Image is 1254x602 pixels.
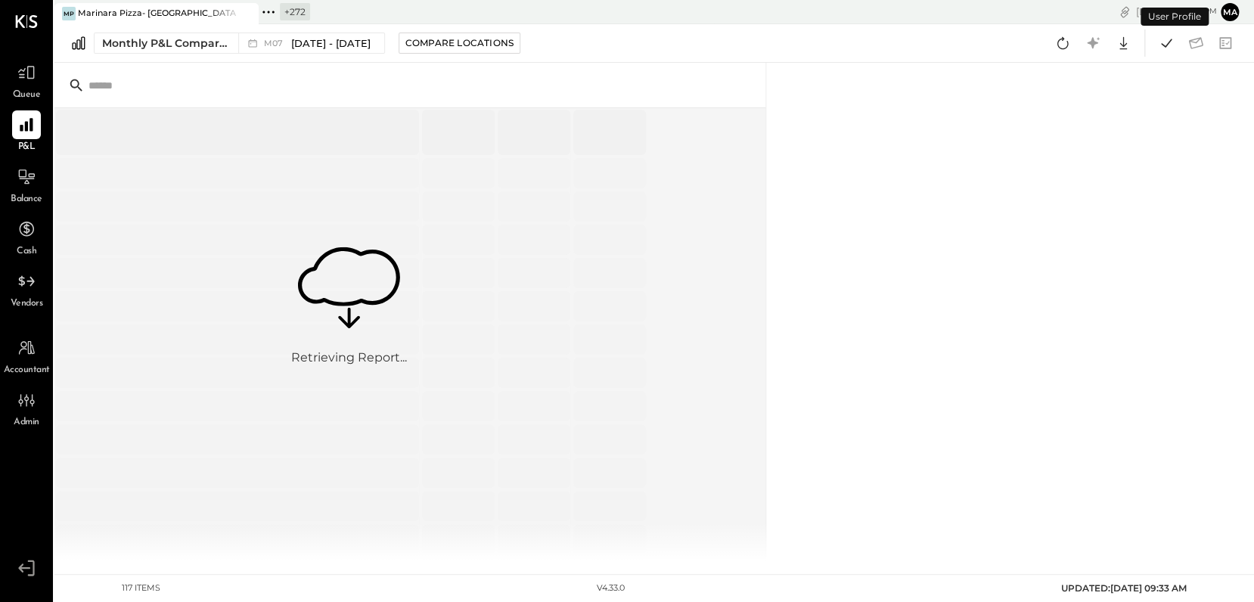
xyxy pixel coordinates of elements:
div: Retrieving Report... [291,349,407,367]
div: Monthly P&L Comparison [102,36,229,51]
button: Ma [1221,3,1239,21]
div: + 272 [280,3,310,20]
span: Queue [13,88,41,102]
div: v 4.33.0 [597,582,625,594]
span: Accountant [4,364,50,377]
div: User Profile [1141,8,1209,26]
a: P&L [1,110,52,154]
a: Queue [1,58,52,102]
span: 3 : 45 [1172,5,1202,19]
div: 117 items [122,582,160,594]
span: pm [1204,6,1217,17]
span: [DATE] - [DATE] [291,36,371,51]
button: Monthly P&L Comparison M07[DATE] - [DATE] [94,33,385,54]
div: [DATE] [1136,5,1217,19]
span: Cash [17,245,36,259]
div: copy link [1117,4,1132,20]
span: P&L [18,141,36,154]
a: Accountant [1,334,52,377]
div: MP [62,7,76,20]
span: Admin [14,416,39,430]
span: Balance [11,193,42,206]
span: Vendors [11,297,43,311]
a: Vendors [1,267,52,311]
span: M07 [264,39,287,48]
a: Cash [1,215,52,259]
span: UPDATED: [DATE] 09:33 AM [1061,582,1187,594]
a: Admin [1,386,52,430]
button: Compare Locations [399,33,520,54]
a: Balance [1,163,52,206]
div: Compare Locations [405,36,514,49]
div: Marinara Pizza- [GEOGRAPHIC_DATA] [78,8,236,20]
